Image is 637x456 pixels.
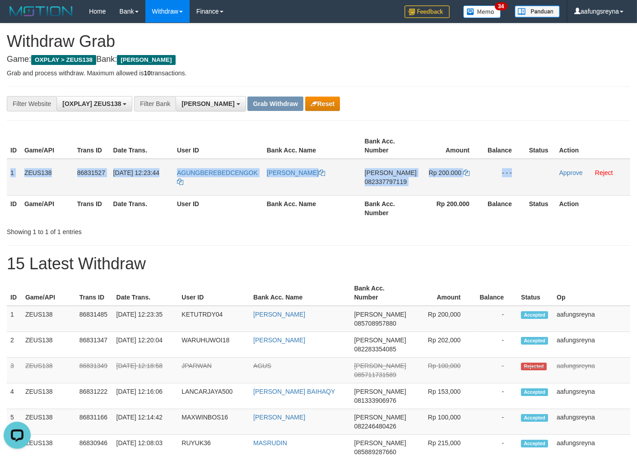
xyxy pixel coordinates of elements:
[525,133,556,159] th: Status
[354,345,396,353] span: Copy 082283354085 to clipboard
[7,306,22,332] td: 1
[7,96,56,111] div: Filter Website
[517,280,553,306] th: Status
[463,5,501,18] img: Button%20Memo.svg
[21,159,74,196] td: ZEUS138
[7,32,630,51] h1: Withdraw Grab
[410,358,474,383] td: Rp 100,000
[76,332,113,358] td: 86831347
[22,332,76,358] td: ZEUS138
[521,440,548,447] span: Accepted
[253,336,305,344] a: [PERSON_NAME]
[250,280,350,306] th: Bank Acc. Name
[173,133,263,159] th: User ID
[553,383,630,409] td: aafungsreyna
[177,169,258,176] span: AGUNGBEREBEDCENGOK
[7,255,630,273] h1: 15 Latest Withdraw
[7,55,630,64] h4: Game: Bank:
[553,409,630,435] td: aafungsreyna
[176,96,246,111] button: [PERSON_NAME]
[134,96,176,111] div: Filter Bank
[7,195,21,221] th: ID
[483,159,525,196] td: - - -
[117,55,175,65] span: [PERSON_NAME]
[173,195,263,221] th: User ID
[429,169,461,176] span: Rp 200.000
[521,388,548,396] span: Accepted
[521,363,546,370] span: Rejected
[410,409,474,435] td: Rp 100,000
[410,332,474,358] td: Rp 202,000
[7,5,75,18] img: MOTION_logo.png
[515,5,560,18] img: panduan.png
[420,133,483,159] th: Amount
[181,100,234,107] span: [PERSON_NAME]
[354,388,406,395] span: [PERSON_NAME]
[113,383,178,409] td: [DATE] 12:16:06
[351,280,410,306] th: Bank Acc. Number
[553,332,630,358] td: aafungsreyna
[354,423,396,430] span: Copy 082246480426 to clipboard
[7,224,259,236] div: Showing 1 to 1 of 1 entries
[74,195,110,221] th: Trans ID
[7,280,22,306] th: ID
[263,195,361,221] th: Bank Acc. Name
[177,169,258,185] a: AGUNGBEREBEDCENGOK
[483,133,525,159] th: Balance
[354,320,396,327] span: Copy 085708957880 to clipboard
[410,306,474,332] td: Rp 200,000
[267,169,325,176] a: [PERSON_NAME]
[354,439,406,447] span: [PERSON_NAME]
[483,195,525,221] th: Balance
[361,195,420,221] th: Bank Acc. Number
[178,332,250,358] td: WARUHUWOI18
[7,358,22,383] td: 3
[405,5,450,18] img: Feedback.jpg
[113,332,178,358] td: [DATE] 12:20:04
[253,414,305,421] a: [PERSON_NAME]
[76,383,113,409] td: 86831222
[113,358,178,383] td: [DATE] 12:18:58
[22,280,76,306] th: Game/API
[76,306,113,332] td: 86831485
[76,280,113,306] th: Trans ID
[74,133,110,159] th: Trans ID
[7,409,22,435] td: 5
[253,388,335,395] a: [PERSON_NAME] BAIHAQY
[263,133,361,159] th: Bank Acc. Name
[495,2,507,10] span: 34
[253,439,287,447] a: MASRUDIN
[463,169,470,176] a: Copy 200000 to clipboard
[21,195,74,221] th: Game/API
[354,371,396,378] span: Copy 085711731589 to clipboard
[7,133,21,159] th: ID
[354,448,396,456] span: Copy 085889287660 to clipboard
[178,409,250,435] td: MAXWINBOS16
[420,195,483,221] th: Rp 200.000
[474,280,517,306] th: Balance
[22,306,76,332] td: ZEUS138
[77,169,105,176] span: 86831527
[144,69,151,77] strong: 10
[354,336,406,344] span: [PERSON_NAME]
[113,169,159,176] span: [DATE] 12:23:44
[525,195,556,221] th: Status
[354,397,396,404] span: Copy 081333906976 to clipboard
[474,358,517,383] td: -
[410,383,474,409] td: Rp 153,000
[474,383,517,409] td: -
[410,280,474,306] th: Amount
[4,4,31,31] button: Open LiveChat chat widget
[253,311,305,318] a: [PERSON_NAME]
[553,358,630,383] td: aafungsreyna
[178,358,250,383] td: JPARWAN
[113,280,178,306] th: Date Trans.
[556,133,630,159] th: Action
[474,332,517,358] td: -
[474,306,517,332] td: -
[22,383,76,409] td: ZEUS138
[31,55,96,65] span: OXPLAY > ZEUS138
[595,169,613,176] a: Reject
[110,133,173,159] th: Date Trans.
[521,337,548,345] span: Accepted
